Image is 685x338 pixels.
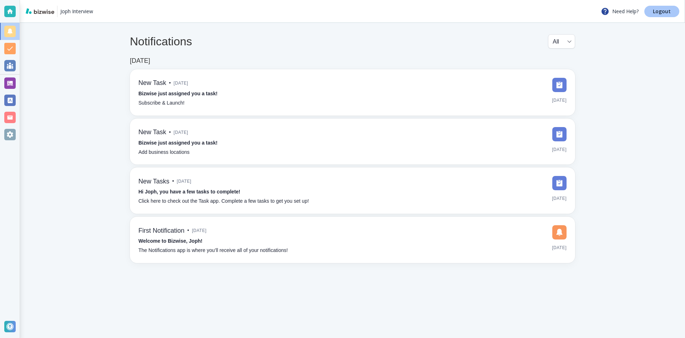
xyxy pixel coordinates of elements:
[138,99,184,107] p: Subscribe & Launch!
[174,78,188,89] span: [DATE]
[138,79,166,87] h6: New Task
[187,227,189,234] p: •
[644,6,679,17] a: Logout
[169,79,171,87] p: •
[174,127,188,138] span: [DATE]
[130,35,192,48] h4: Notifications
[138,227,184,235] h6: First Notification
[552,225,567,239] img: DashboardSidebarNotification.svg
[552,78,567,92] img: DashboardSidebarTasks.svg
[138,247,288,254] p: The Notifications app is where you’ll receive all of your notifications!
[552,127,567,141] img: DashboardSidebarTasks.svg
[552,242,567,253] span: [DATE]
[138,189,240,195] strong: Hi Joph, you have a few tasks to complete!
[138,197,309,205] p: Click here to check out the Task app. Complete a few tasks to get you set up!
[552,176,567,190] img: DashboardSidebarTasks.svg
[60,8,93,15] p: Joph Interview
[26,8,54,14] img: bizwise
[601,7,639,16] p: Need Help?
[172,177,174,185] p: •
[552,193,567,204] span: [DATE]
[653,9,671,14] p: Logout
[138,178,169,186] h6: New Tasks
[138,128,166,136] h6: New Task
[552,144,567,155] span: [DATE]
[138,238,202,244] strong: Welcome to Bizwise, Joph!
[130,118,575,165] a: New Task•[DATE]Bizwise just assigned you a task!Add business locations[DATE]
[138,91,218,96] strong: Bizwise just assigned you a task!
[177,176,192,187] span: [DATE]
[130,217,575,263] a: First Notification•[DATE]Welcome to Bizwise, Joph!The Notifications app is where you’ll receive a...
[553,35,570,48] div: All
[138,140,218,146] strong: Bizwise just assigned you a task!
[130,69,575,116] a: New Task•[DATE]Bizwise just assigned you a task!Subscribe & Launch![DATE]
[60,6,93,17] a: Joph Interview
[192,225,207,236] span: [DATE]
[138,148,189,156] p: Add business locations
[130,167,575,214] a: New Tasks•[DATE]Hi Joph, you have a few tasks to complete!Click here to check out the Task app. C...
[130,57,150,65] h6: [DATE]
[552,95,567,106] span: [DATE]
[169,128,171,136] p: •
